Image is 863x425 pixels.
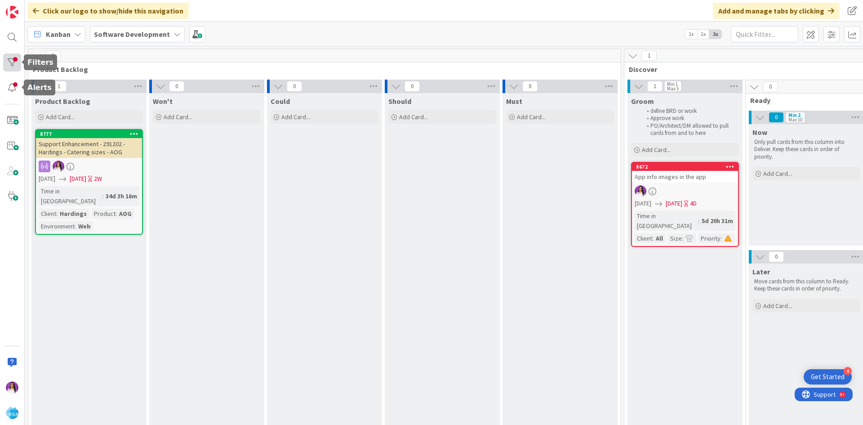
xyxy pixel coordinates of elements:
[641,50,657,61] span: 1
[635,211,698,231] div: Time in [GEOGRAPHIC_DATA]
[763,170,792,178] span: Add Card...
[652,233,654,243] span: :
[763,81,778,92] span: 0
[27,58,53,67] h5: Filters
[804,369,852,385] div: Open Get Started checklist, remaining modules: 4
[654,233,665,243] div: All
[635,233,652,243] div: Client
[752,128,767,137] span: Now
[40,131,142,137] div: 8777
[667,82,678,86] div: Min 1
[6,6,18,18] img: Visit kanbanzone.com
[731,26,798,42] input: Quick Filter...
[76,221,93,231] div: Web
[51,81,67,92] span: 1
[94,30,170,39] b: Software Development
[517,113,546,121] span: Add Card...
[788,113,801,117] div: Min 2
[750,96,856,105] span: Ready
[632,171,738,183] div: App info images in the app
[631,97,654,106] span: Groom
[698,216,699,226] span: :
[27,83,52,92] h5: Alerts
[698,233,721,243] div: Priority
[36,130,142,158] div: 8777Support Enhancement - 291202 - Hardings - Catering sizes - AOG
[632,163,738,183] div: 8672App info images in the app
[164,113,192,121] span: Add Card...
[33,65,609,74] span: Product Backlog
[642,115,738,122] li: Approve work
[522,81,538,92] span: 0
[635,199,651,208] span: [DATE]
[682,233,683,243] span: :
[642,122,738,137] li: PO/Architect/DM allowed to pull cards from and to here
[35,129,143,235] a: 8777Support Enhancement - 291202 - Hardings - Catering sizes - AOGbs[DATE][DATE]2WTime in [GEOGRA...
[39,209,56,219] div: Client
[506,97,522,106] span: Must
[632,185,738,197] div: bs
[39,186,102,206] div: Time in [GEOGRAPHIC_DATA]
[45,4,50,11] div: 9+
[713,3,840,19] div: Add and manage tabs by clicking
[56,209,58,219] span: :
[39,174,55,183] span: [DATE]
[721,233,722,243] span: :
[763,302,792,310] span: Add Card...
[103,191,139,201] div: 34d 3h 16m
[632,163,738,171] div: 8672
[153,97,173,106] span: Won't
[36,130,142,138] div: 8777
[405,81,420,92] span: 0
[94,174,102,183] div: 2W
[35,97,90,106] span: Product Backlog
[399,113,428,121] span: Add Card...
[629,65,859,74] span: Discover
[752,267,770,276] span: Later
[6,381,18,394] img: bs
[92,209,116,219] div: Product
[117,209,134,219] div: AOG
[769,251,784,262] span: 0
[75,221,76,231] span: :
[287,81,302,92] span: 0
[788,117,802,122] div: Max 10
[647,81,663,92] span: 1
[697,30,709,39] span: 2x
[666,199,682,208] span: [DATE]
[844,367,852,375] div: 4
[281,113,310,121] span: Add Card...
[39,221,75,231] div: Environment
[754,278,859,293] p: Move cards from this column to Ready. Keep these cards in order of priority.
[271,97,290,106] span: Could
[811,372,845,381] div: Get Started
[19,1,41,12] span: Support
[699,216,735,226] div: 5d 20h 31m
[685,30,697,39] span: 1x
[754,139,859,161] p: Only pull cards from this column into Deliver. Keep these cards in order of priority.
[36,138,142,158] div: Support Enhancement - 291202 - Hardings - Catering sizes - AOG
[709,30,721,39] span: 3x
[27,3,189,19] div: Click our logo to show/hide this navigation
[169,81,184,92] span: 0
[667,86,679,91] div: Max 5
[635,185,646,197] img: bs
[46,113,75,121] span: Add Card...
[636,164,738,170] div: 8672
[102,191,103,201] span: :
[45,50,61,61] span: 1
[36,161,142,172] div: bs
[116,209,117,219] span: :
[53,161,64,172] img: bs
[642,146,671,154] span: Add Card...
[58,209,89,219] div: Hardings
[631,162,739,247] a: 8672App info images in the appbs[DATE][DATE]4DTime in [GEOGRAPHIC_DATA]:5d 20h 31mClient:AllSize:...
[70,174,86,183] span: [DATE]
[690,199,697,208] div: 4D
[769,112,784,123] span: 0
[668,233,682,243] div: Size
[642,107,738,115] li: define BRD or work
[388,97,411,106] span: Should
[6,407,18,419] img: avatar
[46,29,71,40] span: Kanban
